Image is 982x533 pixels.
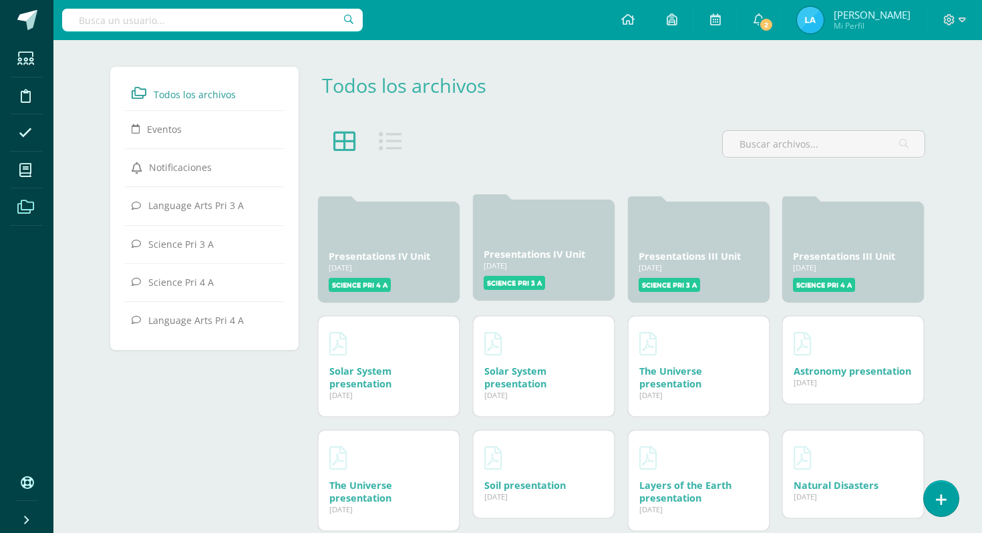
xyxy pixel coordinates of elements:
[322,72,486,98] a: Todos los archivos
[794,365,913,377] div: Descargar Astronomy presentation.pdf
[639,365,758,390] div: Descargar The Universe presentation.pdf
[793,278,855,292] label: Science Pri 4 A
[329,278,391,292] label: Science Pri 4 A
[147,123,182,136] span: Eventos
[484,492,603,502] div: [DATE]
[794,327,811,359] a: Descargar Astronomy presentation.pdf
[329,504,448,514] div: [DATE]
[329,365,448,390] div: Descargar Solar System presentation.pdf
[484,327,502,359] a: Descargar Solar System presentation.pdf
[329,479,392,504] a: The Universe presentation
[797,7,824,33] img: 6154c65518de364556face02cf411cfc.png
[639,441,657,474] a: Descargar Layers of the Earth presentation.pdf
[759,17,774,32] span: 2
[834,20,911,31] span: Mi Perfil
[132,81,277,105] a: Todos los archivos
[132,155,277,179] a: Notificaciones
[794,377,913,387] div: [DATE]
[639,250,741,262] a: Presentations III Unit
[329,390,448,400] div: [DATE]
[794,492,913,502] div: [DATE]
[148,199,244,212] span: Language Arts Pri 3 A
[132,232,277,256] a: Science Pri 3 A
[639,327,657,359] a: Descargar The Universe presentation.pdf
[484,260,604,271] div: [DATE]
[484,390,603,400] div: [DATE]
[794,479,878,492] a: Natural Disasters
[329,365,391,390] a: Solar System presentation
[639,479,758,504] div: Descargar Layers of the Earth presentation.pdf
[639,365,702,390] a: The Universe presentation
[62,9,363,31] input: Busca un usuario...
[132,193,277,217] a: Language Arts Pri 3 A
[484,479,566,492] a: Soil presentation
[639,278,700,292] label: Science Pri 3 A
[834,8,911,21] span: [PERSON_NAME]
[793,262,913,273] div: [DATE]
[793,250,913,262] div: Presentations III Unit
[329,262,449,273] div: [DATE]
[132,117,277,141] a: Eventos
[639,479,731,504] a: Layers of the Earth presentation
[794,441,811,474] a: Descargar Natural Disasters.pdf
[639,262,759,273] div: [DATE]
[154,88,236,101] span: Todos los archivos
[484,365,546,390] a: Solar System presentation
[148,237,214,250] span: Science Pri 3 A
[322,72,506,98] div: Todos los archivos
[149,161,212,174] span: Notificaciones
[148,276,214,289] span: Science Pri 4 A
[484,248,604,260] div: Presentations IV Unit
[484,365,603,390] div: Descargar Solar System presentation.pdf
[639,390,758,400] div: [DATE]
[132,308,277,332] a: Language Arts Pri 4 A
[484,248,585,260] a: Presentations IV Unit
[484,441,502,474] a: Descargar Soil presentation.pdf
[484,479,603,492] div: Descargar Soil presentation.pdf
[639,250,759,262] div: Presentations III Unit
[329,441,347,474] a: Descargar The Universe presentation.pdf
[794,479,913,492] div: Descargar Natural Disasters.pdf
[794,365,911,377] a: Astronomy presentation
[484,276,545,290] label: Science Pri 3 A
[148,314,244,327] span: Language Arts Pri 4 A
[329,250,430,262] a: Presentations IV Unit
[132,270,277,294] a: Science Pri 4 A
[723,131,925,157] input: Buscar archivos...
[329,250,449,262] div: Presentations IV Unit
[329,327,347,359] a: Descargar Solar System presentation.pdf
[329,479,448,504] div: Descargar The Universe presentation.pdf
[793,250,895,262] a: Presentations III Unit
[639,504,758,514] div: [DATE]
